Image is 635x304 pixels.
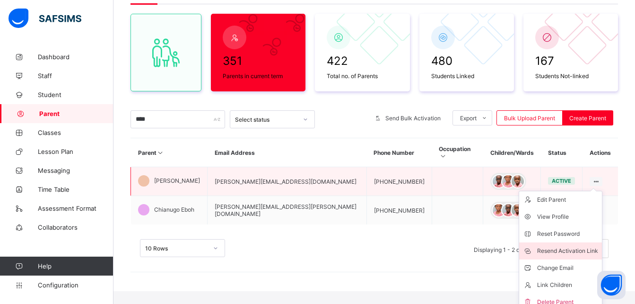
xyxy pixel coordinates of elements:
li: Displaying 1 - 2 out of 2 [467,239,543,258]
span: Staff [38,72,113,80]
div: View Profile [537,212,598,222]
span: Collaborators [38,224,113,231]
span: Lesson Plan [38,148,113,155]
span: 351 [223,54,294,68]
th: Email Address [208,138,367,167]
img: safsims [9,9,81,28]
th: Parent [131,138,208,167]
span: 167 [535,54,606,68]
th: Actions [583,138,618,167]
i: Sort in Ascending Order [157,149,165,156]
td: [PHONE_NUMBER] [366,167,432,196]
td: [PERSON_NAME][EMAIL_ADDRESS][DOMAIN_NAME] [208,167,367,196]
span: Bulk Upload Parent [504,115,555,122]
span: Total no. of Parents [327,72,398,80]
span: [PERSON_NAME] [154,177,200,184]
span: Export [460,115,477,122]
div: Select status [235,116,297,123]
span: Assessment Format [38,205,113,212]
span: Parents in current term [223,72,294,80]
span: Help [38,262,113,270]
span: Create Parent [569,115,606,122]
span: Messaging [38,167,113,174]
span: Configuration [38,281,113,289]
th: Status [541,138,583,167]
div: Resend Activation Link [537,246,598,256]
th: Phone Number [366,138,432,167]
span: Time Table [38,186,113,193]
td: [PHONE_NUMBER] [366,196,432,225]
span: 422 [327,54,398,68]
span: Chianugo Eboh [154,206,194,213]
i: Sort in Ascending Order [439,152,447,160]
div: 10 Rows [145,245,208,252]
th: Occupation [432,138,483,167]
span: Send Bulk Activation [385,115,441,122]
td: [PERSON_NAME][EMAIL_ADDRESS][PERSON_NAME][DOMAIN_NAME] [208,196,367,225]
div: Link Children [537,280,598,290]
span: Student [38,91,113,98]
span: 480 [431,54,502,68]
div: Reset Password [537,229,598,239]
div: Edit Parent [537,195,598,205]
span: Classes [38,129,113,136]
span: Dashboard [38,53,113,61]
th: Children/Wards [483,138,541,167]
span: Parent [39,110,113,117]
span: Students Not-linked [535,72,606,80]
button: Open asap [597,271,626,299]
span: active [552,178,571,184]
span: Students Linked [431,72,502,80]
div: Change Email [537,263,598,273]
